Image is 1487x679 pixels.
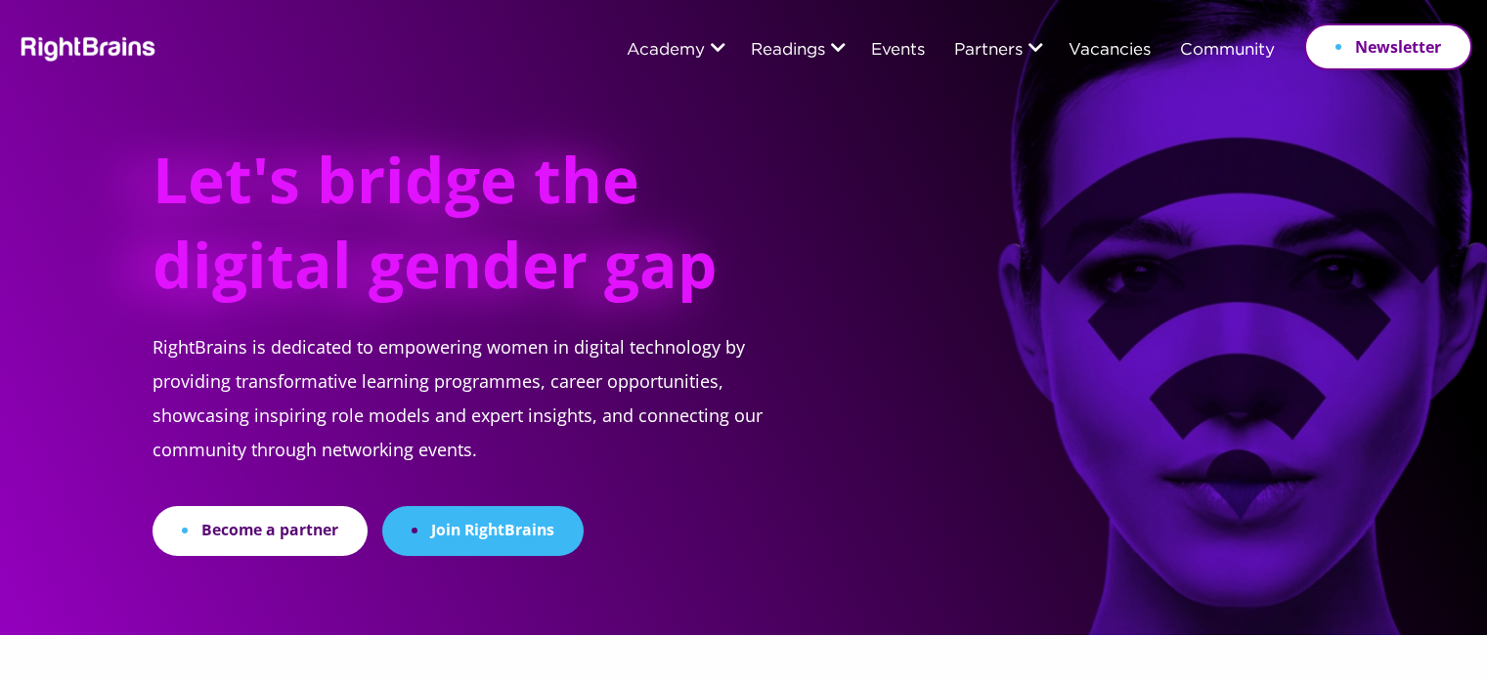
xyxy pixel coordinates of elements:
a: Partners [954,42,1023,60]
a: Become a partner [153,506,368,556]
a: Community [1180,42,1275,60]
a: Join RightBrains [382,506,584,556]
a: Vacancies [1069,42,1151,60]
h1: Let's bridge the digital gender gap [153,137,738,330]
img: Rightbrains [15,33,156,62]
a: Events [871,42,925,60]
a: Readings [751,42,825,60]
p: RightBrains is dedicated to empowering women in digital technology by providing transformative le... [153,330,809,506]
a: Newsletter [1304,23,1472,70]
a: Academy [627,42,705,60]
